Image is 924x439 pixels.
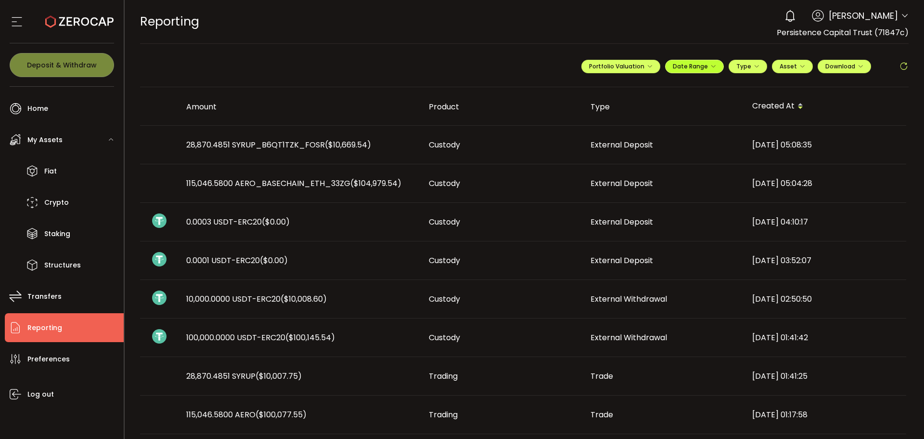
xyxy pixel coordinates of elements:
div: [DATE] 05:04:28 [744,178,906,189]
span: Trade [590,409,613,420]
span: ($10,008.60) [281,293,327,305]
span: Log out [27,387,54,401]
button: Asset [772,60,813,73]
span: Structures [44,258,81,272]
span: My Assets [27,133,63,147]
span: External Deposit [590,139,653,150]
span: Crypto [44,196,69,210]
div: [DATE] 01:17:58 [744,409,906,420]
span: Asset [780,62,797,70]
div: Product [421,101,583,112]
span: Portfolio Valuation [589,62,653,70]
span: External Deposit [590,216,653,227]
div: [DATE] 03:52:07 [744,255,906,266]
span: 115,046.5800 AERO [186,409,307,420]
span: External Deposit [590,178,653,189]
div: [DATE] 04:10:17 [744,216,906,227]
div: [DATE] 01:41:25 [744,371,906,382]
span: ($0.00) [262,216,290,227]
div: [DATE] 01:41:42 [744,332,906,343]
div: [DATE] 05:08:35 [744,139,906,150]
button: Date Range [665,60,724,73]
span: ($100,145.54) [285,332,335,343]
span: 28,870.4851 SYRUP [186,371,302,382]
span: ($100,077.55) [256,409,307,420]
span: 10,000.0000 USDT-ERC20 [186,293,327,305]
span: ($104,979.54) [350,178,401,189]
span: Reporting [27,321,62,335]
span: ($10,007.75) [256,371,302,382]
span: 28,870.4851 SYRUP_B6QT1TZK_FOSR [186,139,371,150]
span: External Withdrawal [590,332,667,343]
span: Type [736,62,759,70]
span: Fiat [44,164,57,178]
span: ($10,669.54) [325,139,371,150]
span: 100,000.0000 USDT-ERC20 [186,332,335,343]
span: Custody [429,332,460,343]
img: aero_basechain_eth_33zg_portfolio.svg [152,175,167,189]
img: usdt_portfolio.svg [152,213,167,228]
img: syrup_b6qt1tzk_fosr_portfolio.svg [152,136,167,151]
div: Amount [179,101,421,112]
span: Staking [44,227,70,241]
span: Reporting [140,13,199,30]
span: External Deposit [590,255,653,266]
span: Transfers [27,290,62,304]
span: External Withdrawal [590,293,667,305]
span: ($0.00) [260,255,288,266]
span: Custody [429,178,460,189]
span: Trading [429,409,458,420]
span: Custody [429,139,460,150]
button: Deposit & Withdraw [10,53,114,77]
span: Deposit & Withdraw [27,62,97,68]
div: Created At [744,98,906,115]
span: Persistence Capital Trust (71847c) [777,27,909,38]
img: usdt_portfolio.svg [152,252,167,266]
span: Trade [590,371,613,382]
img: syrup_portfolio.svg [152,368,167,382]
div: Type [583,101,744,112]
span: Custody [429,255,460,266]
span: 115,046.5800 AERO_BASECHAIN_ETH_33ZG [186,178,401,189]
button: Type [729,60,767,73]
span: Preferences [27,352,70,366]
img: aero_portfolio.svg [152,406,167,421]
img: usdt_portfolio.svg [152,329,167,344]
iframe: Chat Widget [812,335,924,439]
span: Date Range [673,62,716,70]
button: Portfolio Valuation [581,60,660,73]
span: Download [825,62,863,70]
div: [DATE] 02:50:50 [744,293,906,305]
img: usdt_portfolio.svg [152,291,167,305]
span: Trading [429,371,458,382]
span: Custody [429,216,460,227]
span: 0.0001 USDT-ERC20 [186,255,288,266]
span: [PERSON_NAME] [829,9,898,22]
span: Home [27,102,48,116]
span: Custody [429,293,460,305]
span: 0.0003 USDT-ERC20 [186,216,290,227]
button: Download [818,60,871,73]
